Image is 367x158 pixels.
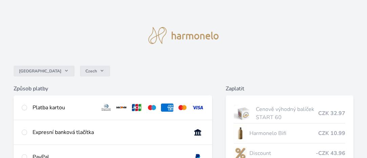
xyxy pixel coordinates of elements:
span: Cenově výhodný balíček START 60 [256,105,318,121]
h6: Způsob platby [14,85,212,93]
h6: Zaplatit [226,85,353,93]
img: start.jpg [234,105,253,122]
span: -CZK 43.96 [316,149,345,157]
span: CZK 10.99 [318,129,345,137]
img: visa.svg [191,104,204,112]
img: diners.svg [100,104,113,112]
img: amex.svg [161,104,174,112]
img: discover.svg [115,104,128,112]
img: mc.svg [176,104,189,112]
img: CLEAN_BIFI_se_stinem_x-lo.jpg [234,125,247,142]
img: logo.svg [148,27,219,44]
span: [GEOGRAPHIC_DATA] [19,68,61,74]
span: CZK 32.97 [318,109,345,117]
div: Expresní banková tlačítka [33,128,186,136]
img: maestro.svg [146,104,158,112]
div: Platba kartou [33,104,95,112]
img: onlineBanking_CZ.svg [191,128,204,136]
span: Discount [249,149,316,157]
button: [GEOGRAPHIC_DATA] [14,66,75,76]
img: jcb.svg [130,104,143,112]
span: Czech [85,68,97,74]
button: Czech [80,66,110,76]
span: Harmonelo Bifi [249,129,318,137]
